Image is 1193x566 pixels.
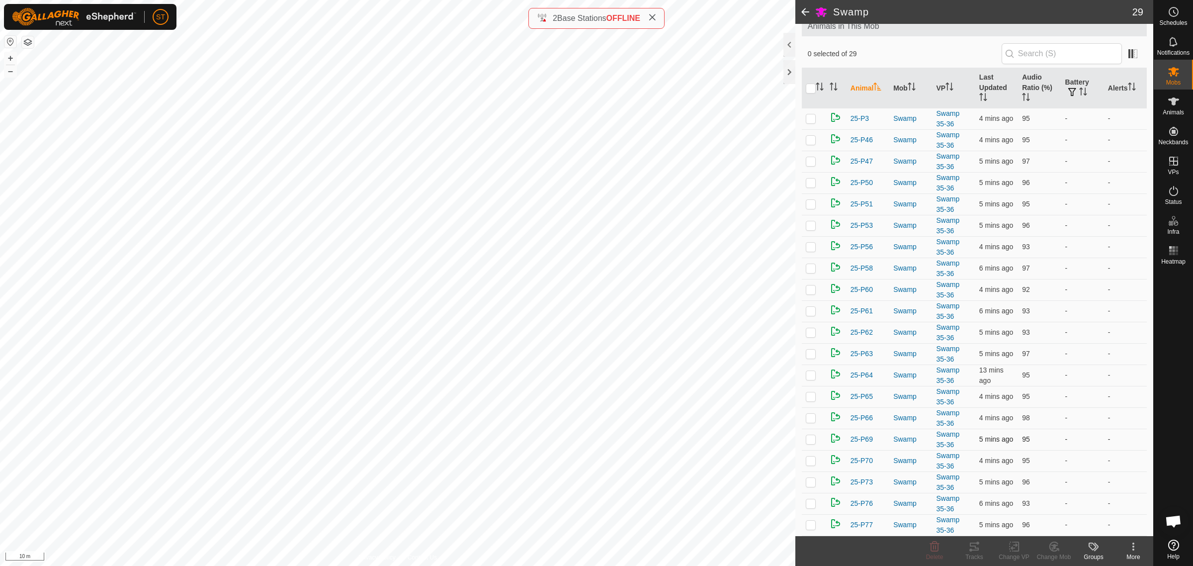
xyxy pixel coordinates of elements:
[1061,236,1104,258] td: -
[1061,493,1104,514] td: -
[1022,307,1030,315] span: 93
[979,179,1013,187] span: 2 Sept 2025, 7:23 am
[4,52,16,64] button: +
[979,94,987,102] p-sorticon: Activate to sort
[1022,371,1030,379] span: 95
[1022,221,1030,229] span: 96
[830,432,842,444] img: returning on
[12,8,136,26] img: Gallagher Logo
[851,242,873,252] span: 25-P56
[606,14,640,22] span: OFFLINE
[1022,94,1030,102] p-sorticon: Activate to sort
[808,49,1002,59] span: 0 selected of 29
[1022,243,1030,251] span: 93
[1061,429,1104,450] td: -
[873,84,881,92] p-sorticon: Activate to sort
[1104,236,1147,258] td: -
[936,345,959,363] a: Swamp 35-36
[893,306,928,316] div: Swamp
[979,435,1013,443] span: 2 Sept 2025, 7:23 am
[936,516,959,534] a: Swamp 35-36
[1104,514,1147,536] td: -
[1022,179,1030,187] span: 96
[979,221,1013,229] span: 2 Sept 2025, 7:22 am
[830,475,842,487] img: returning on
[1104,407,1147,429] td: -
[553,14,557,22] span: 2
[830,240,842,252] img: returning on
[830,496,842,508] img: returning on
[893,498,928,509] div: Swamp
[893,391,928,402] div: Swamp
[893,263,928,274] div: Swamp
[851,284,873,295] span: 25-P60
[847,68,889,108] th: Animal
[1022,499,1030,507] span: 93
[851,199,873,209] span: 25-P51
[979,328,1013,336] span: 2 Sept 2025, 7:23 am
[893,113,928,124] div: Swamp
[1166,80,1181,86] span: Mobs
[1104,322,1147,343] td: -
[851,477,873,487] span: 25-P73
[851,349,873,359] span: 25-P63
[979,499,1013,507] span: 2 Sept 2025, 7:22 am
[830,368,842,380] img: returning on
[830,111,842,123] img: returning on
[1061,343,1104,365] td: -
[1104,68,1147,108] th: Alerts
[936,430,959,449] a: Swamp 35-36
[1061,129,1104,151] td: -
[830,154,842,166] img: returning on
[936,302,959,320] a: Swamp 35-36
[979,478,1013,486] span: 2 Sept 2025, 7:22 am
[1022,392,1030,400] span: 95
[979,366,1004,384] span: 2 Sept 2025, 7:15 am
[1022,285,1030,293] span: 92
[893,220,928,231] div: Swamp
[851,220,873,231] span: 25-P53
[830,84,838,92] p-sorticon: Activate to sort
[893,327,928,338] div: Swamp
[1061,258,1104,279] td: -
[1022,435,1030,443] span: 95
[979,243,1013,251] span: 2 Sept 2025, 7:23 am
[851,178,873,188] span: 25-P50
[1163,109,1184,115] span: Animals
[1018,68,1061,108] th: Audio Ratio (%)
[936,452,959,470] a: Swamp 35-36
[926,554,943,561] span: Delete
[1168,169,1179,175] span: VPs
[1132,4,1143,19] span: 29
[1034,553,1074,562] div: Change Mob
[851,498,873,509] span: 25-P76
[975,68,1018,108] th: Last Updated
[830,518,842,530] img: returning on
[893,178,928,188] div: Swamp
[156,12,165,22] span: ST
[936,195,959,213] a: Swamp 35-36
[893,156,928,167] div: Swamp
[833,6,1132,18] h2: Swamp
[1161,259,1186,265] span: Heatmap
[1165,199,1182,205] span: Status
[1002,43,1122,64] input: Search (S)
[851,156,873,167] span: 25-P47
[1074,553,1113,562] div: Groups
[1061,365,1104,386] td: -
[1022,521,1030,529] span: 96
[893,413,928,423] div: Swamp
[4,36,16,48] button: Reset Map
[830,176,842,188] img: returning on
[893,199,928,209] div: Swamp
[1154,536,1193,564] a: Help
[979,392,1013,400] span: 2 Sept 2025, 7:23 am
[1022,200,1030,208] span: 95
[932,68,975,108] th: VP
[908,84,916,92] p-sorticon: Activate to sort
[893,456,928,466] div: Swamp
[851,391,873,402] span: 25-P65
[1022,264,1030,272] span: 97
[1022,157,1030,165] span: 97
[936,281,959,299] a: Swamp 35-36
